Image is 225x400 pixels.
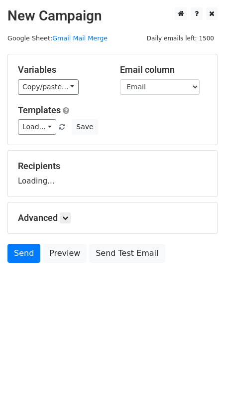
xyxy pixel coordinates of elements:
button: Save [72,119,98,135]
div: Loading... [18,161,207,187]
h2: New Campaign [7,7,218,24]
h5: Advanced [18,212,207,223]
a: Copy/paste... [18,79,79,95]
a: Send [7,244,40,263]
small: Google Sheet: [7,34,108,42]
h5: Variables [18,64,105,75]
a: Templates [18,105,61,115]
h5: Recipients [18,161,207,172]
a: Load... [18,119,56,135]
h5: Email column [120,64,207,75]
a: Daily emails left: 1500 [143,34,218,42]
a: Gmail Mail Merge [52,34,108,42]
span: Daily emails left: 1500 [143,33,218,44]
a: Send Test Email [89,244,165,263]
a: Preview [43,244,87,263]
